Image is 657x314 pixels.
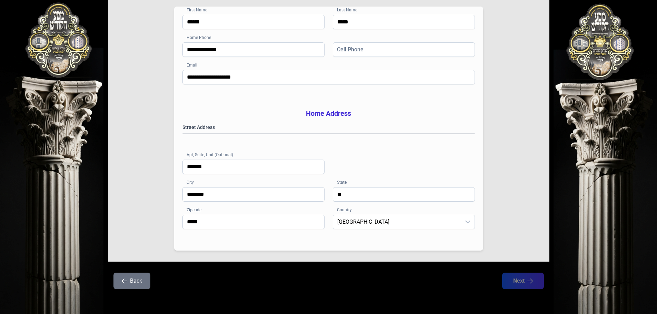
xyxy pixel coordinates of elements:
div: dropdown trigger [461,215,475,229]
h3: Home Address [182,109,475,118]
button: Next [502,273,544,289]
button: Back [113,273,150,289]
label: Street Address [182,124,475,131]
span: United States [333,215,461,229]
